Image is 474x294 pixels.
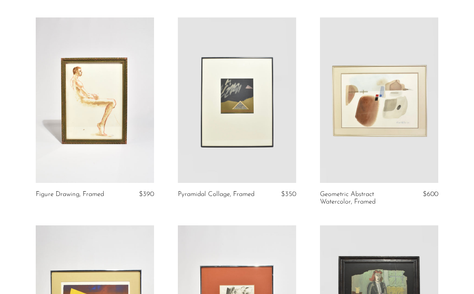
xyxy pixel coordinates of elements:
a: Figure Drawing, Framed [36,191,104,198]
span: $350 [281,191,296,198]
span: $390 [139,191,154,198]
a: Pyramidal Collage, Framed [178,191,254,198]
span: $600 [423,191,438,198]
a: Geometric Abstract Watercolor, Framed [320,191,398,206]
